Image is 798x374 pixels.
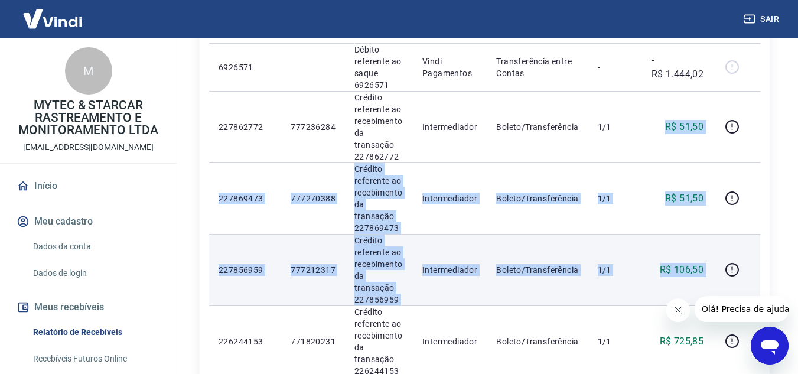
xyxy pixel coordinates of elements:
iframe: Mensagem da empresa [695,296,789,322]
iframe: Fechar mensagem [666,298,690,322]
a: Dados da conta [28,235,162,259]
p: 771820231 [291,336,336,347]
p: [EMAIL_ADDRESS][DOMAIN_NAME] [23,141,154,154]
p: -R$ 1.444,02 [652,53,703,82]
p: Crédito referente ao recebimento da transação 227862772 [354,92,403,162]
p: 227862772 [219,121,272,133]
p: 227869473 [219,193,272,204]
p: 226244153 [219,336,272,347]
p: 227856959 [219,264,272,276]
span: Olá! Precisa de ajuda? [7,8,99,18]
a: Início [14,173,162,199]
img: Vindi [14,1,91,37]
button: Meus recebíveis [14,294,162,320]
p: MYTEC & STARCAR RASTREAMENTO E MONITORAMENTO LTDA [9,99,167,136]
p: 777212317 [291,264,336,276]
p: - [598,61,633,73]
a: Dados de login [28,261,162,285]
p: Transferência entre Contas [496,56,578,79]
p: R$ 51,50 [665,120,703,134]
p: 1/1 [598,264,633,276]
p: 1/1 [598,121,633,133]
p: 1/1 [598,193,633,204]
p: Intermediador [422,121,477,133]
p: Vindi Pagamentos [422,56,477,79]
a: Recebíveis Futuros Online [28,347,162,371]
p: Intermediador [422,336,477,347]
iframe: Botão para abrir a janela de mensagens [751,327,789,365]
button: Meu cadastro [14,209,162,235]
a: Relatório de Recebíveis [28,320,162,344]
p: Crédito referente ao recebimento da transação 227856959 [354,235,403,305]
p: 6926571 [219,61,272,73]
p: Boleto/Transferência [496,121,578,133]
p: 777270388 [291,193,336,204]
p: 777236284 [291,121,336,133]
p: 1/1 [598,336,633,347]
p: Intermediador [422,264,477,276]
p: Intermediador [422,193,477,204]
p: R$ 725,85 [660,334,704,349]
p: R$ 51,50 [665,191,703,206]
p: R$ 106,50 [660,263,704,277]
button: Sair [741,8,784,30]
p: Boleto/Transferência [496,193,578,204]
p: Crédito referente ao recebimento da transação 227869473 [354,163,403,234]
div: M [65,47,112,95]
p: Boleto/Transferência [496,264,578,276]
p: Boleto/Transferência [496,336,578,347]
p: Débito referente ao saque 6926571 [354,44,403,91]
